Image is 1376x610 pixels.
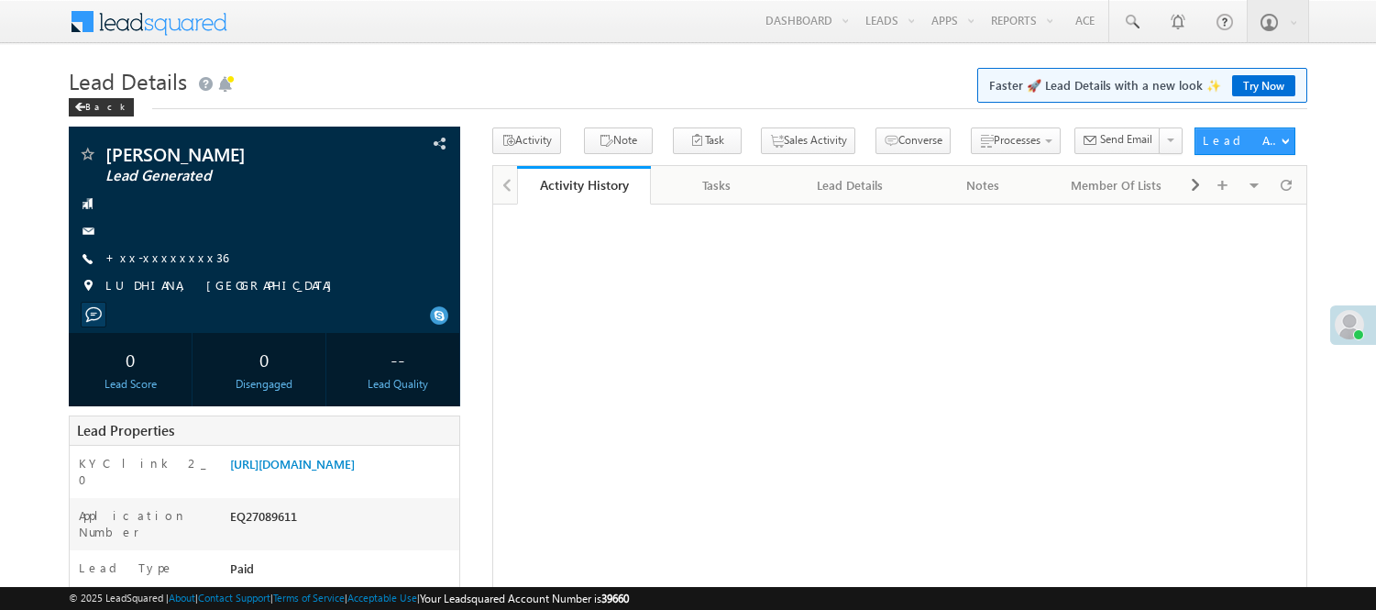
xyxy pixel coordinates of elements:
span: Lead Generated [105,167,348,185]
div: Member Of Lists [1065,174,1167,196]
label: Application Number [79,507,211,540]
button: Sales Activity [761,128,855,154]
div: 0 [73,342,187,376]
a: Lead Details [784,166,917,205]
a: Contact Support [198,592,270,604]
span: LUDHIANA, [GEOGRAPHIC_DATA] [105,277,341,295]
div: Disengaged [207,376,321,393]
button: Send Email [1074,128,1161,154]
a: Notes [918,166,1051,205]
span: Send Email [1100,131,1152,148]
button: Lead Actions [1194,128,1295,155]
a: +xx-xxxxxxxx36 [105,250,228,265]
label: Lead Type [79,560,174,576]
div: Lead Details [798,174,900,196]
div: EQ27089611 [226,507,459,533]
a: Back [69,97,143,113]
button: Activity [492,128,561,154]
div: Lead Score [73,376,187,393]
a: Acceptable Use [347,592,417,604]
a: Terms of Service [273,592,345,604]
span: [PERSON_NAME] [105,145,348,163]
a: Tasks [651,166,784,205]
div: Back [69,98,134,116]
div: Activity History [531,176,636,194]
button: Task [673,128,742,154]
a: [URL][DOMAIN_NAME] [230,456,355,471]
a: Member Of Lists [1051,166,1183,205]
span: Faster 🚀 Lead Details with a new look ✨ [989,76,1295,94]
div: Lead Quality [341,376,455,393]
div: -- [341,342,455,376]
div: Lead Actions [1203,132,1281,149]
span: Lead Properties [77,421,174,439]
div: Paid [226,560,459,585]
div: Notes [932,174,1034,196]
a: Try Now [1232,75,1295,96]
span: Processes [994,133,1040,147]
button: Note [584,128,653,154]
span: Lead Details [69,66,187,95]
button: Converse [875,128,951,154]
button: Processes [971,128,1061,154]
a: About [169,592,195,604]
span: © 2025 LeadSquared | | | | | [69,590,629,607]
div: 0 [207,342,321,376]
span: Your Leadsquared Account Number is [420,592,629,605]
a: Activity History [517,166,650,205]
label: KYC link 2_0 [79,455,211,488]
div: Tasks [666,174,767,196]
span: 39660 [601,592,629,605]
